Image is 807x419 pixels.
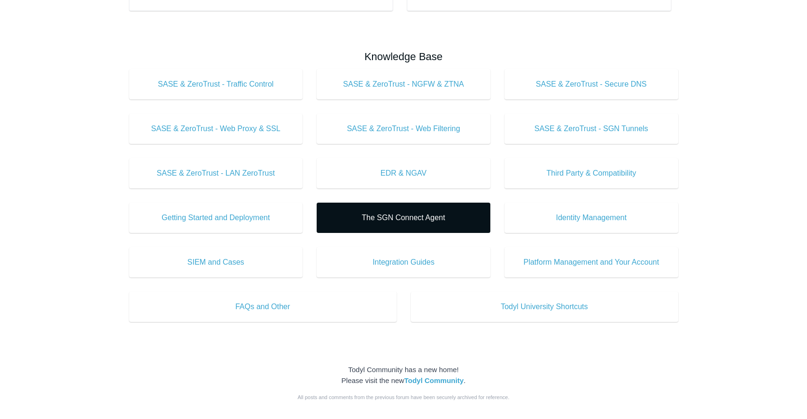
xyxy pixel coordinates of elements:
[505,247,678,277] a: Platform Management and Your Account
[129,69,303,99] a: SASE & ZeroTrust - Traffic Control
[143,257,289,268] span: SIEM and Cases
[331,79,476,90] span: SASE & ZeroTrust - NGFW & ZTNA
[129,247,303,277] a: SIEM and Cases
[129,292,397,322] a: FAQs and Other
[317,247,490,277] a: Integration Guides
[331,168,476,179] span: EDR & NGAV
[317,114,490,144] a: SASE & ZeroTrust - Web Filtering
[143,168,289,179] span: SASE & ZeroTrust - LAN ZeroTrust
[505,69,678,99] a: SASE & ZeroTrust - Secure DNS
[519,257,664,268] span: Platform Management and Your Account
[505,203,678,233] a: Identity Management
[129,203,303,233] a: Getting Started and Deployment
[425,301,664,312] span: Todyl University Shortcuts
[143,212,289,223] span: Getting Started and Deployment
[505,158,678,188] a: Third Party & Compatibility
[411,292,678,322] a: Todyl University Shortcuts
[519,123,664,134] span: SASE & ZeroTrust - SGN Tunnels
[331,257,476,268] span: Integration Guides
[519,79,664,90] span: SASE & ZeroTrust - Secure DNS
[129,158,303,188] a: SASE & ZeroTrust - LAN ZeroTrust
[143,123,289,134] span: SASE & ZeroTrust - Web Proxy & SSL
[519,212,664,223] span: Identity Management
[404,376,464,384] a: Todyl Community
[317,158,490,188] a: EDR & NGAV
[143,301,382,312] span: FAQs and Other
[331,212,476,223] span: The SGN Connect Agent
[129,114,303,144] a: SASE & ZeroTrust - Web Proxy & SSL
[317,203,490,233] a: The SGN Connect Agent
[317,69,490,99] a: SASE & ZeroTrust - NGFW & ZTNA
[129,49,678,64] h2: Knowledge Base
[143,79,289,90] span: SASE & ZeroTrust - Traffic Control
[129,365,678,386] div: Todyl Community has a new home! Please visit the new .
[505,114,678,144] a: SASE & ZeroTrust - SGN Tunnels
[129,393,678,401] div: All posts and comments from the previous forum have been securely archived for reference.
[519,168,664,179] span: Third Party & Compatibility
[331,123,476,134] span: SASE & ZeroTrust - Web Filtering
